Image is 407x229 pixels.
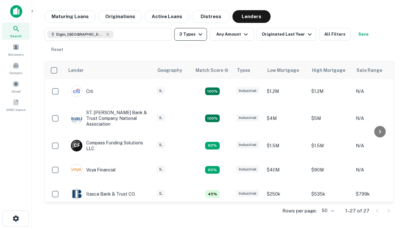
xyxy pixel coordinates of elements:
button: Save your search to get updates of matches that match your search criteria. [353,28,374,41]
div: Compass Funding Solutions LLC [71,140,147,151]
div: 50 [319,206,335,215]
div: Matching Properties: 3, hasApolloMatch: undefined [205,190,220,198]
button: Originated Last Year [257,28,316,41]
div: Industrial [236,141,259,149]
button: Elgin, [GEOGRAPHIC_DATA], [GEOGRAPHIC_DATA] [45,28,172,41]
img: picture [71,113,82,124]
div: Industrial [236,114,259,121]
span: Search [10,33,22,38]
td: $535k [308,182,353,206]
button: Reset [47,43,67,56]
td: $1.2M [264,79,308,103]
button: All Filters [319,28,351,41]
div: Sale Range [356,66,382,74]
th: Capitalize uses an advanced AI algorithm to match your search with the best lender. The match sco... [192,61,233,79]
span: Borrowers [8,52,24,57]
td: $1.5M [308,134,353,158]
td: $250k [264,182,308,206]
div: High Mortgage [312,66,345,74]
span: Elgin, [GEOGRAPHIC_DATA], [GEOGRAPHIC_DATA] [56,31,104,37]
td: $5M [308,103,353,134]
th: Geography [154,61,192,79]
td: $1.5M [264,134,308,158]
td: $4M [264,103,308,134]
div: Citi [71,86,93,97]
th: High Mortgage [308,61,353,79]
button: Any Amount [210,28,254,41]
div: Voya Financial [71,164,116,176]
img: picture [71,86,82,97]
th: Types [233,61,264,79]
div: Itasca Bank & Trust CO. [71,188,135,200]
div: Lender [68,66,84,74]
span: Saved [11,89,21,94]
td: $90M [308,158,353,182]
div: ST. [PERSON_NAME] Bank & Trust Company, National Association [71,110,147,127]
div: Matching Properties: 4, hasApolloMatch: undefined [205,166,220,174]
a: Saved [2,78,30,95]
button: Maturing Loans [45,10,96,23]
a: Contacts [2,59,30,77]
div: IL [157,114,165,121]
button: Active Loans [145,10,189,23]
div: IL [157,87,165,94]
td: $40M [264,158,308,182]
th: Lender [65,61,154,79]
th: Low Mortgage [264,61,308,79]
button: Lenders [232,10,271,23]
img: capitalize-icon.png [10,5,22,18]
td: $1.2M [308,79,353,103]
div: IL [157,190,165,197]
button: Distress [192,10,230,23]
a: Search [2,23,30,40]
div: Industrial [236,87,259,94]
div: Geography [157,66,182,74]
a: Borrowers [2,41,30,58]
button: 3 Types [174,28,207,41]
p: 1–27 of 27 [345,207,369,215]
img: picture [71,189,82,199]
h6: Match Score [196,67,227,74]
div: Types [237,66,250,74]
p: C F [74,142,80,149]
img: picture [71,164,82,175]
iframe: Chat Widget [375,158,407,188]
div: Originated Last Year [262,31,314,38]
a: SREO Search [2,96,30,114]
div: Industrial [236,190,259,197]
div: IL [157,141,165,149]
button: Originations [98,10,142,23]
span: Contacts [10,70,22,75]
div: Matching Properties: 4, hasApolloMatch: undefined [205,142,220,149]
div: Industrial [236,166,259,173]
span: SREO Search [6,107,26,112]
div: Matching Properties: 12, hasApolloMatch: undefined [205,114,220,122]
div: IL [157,166,165,173]
div: Capitalize uses an advanced AI algorithm to match your search with the best lender. The match sco... [196,67,229,74]
p: Rows per page: [282,207,317,215]
div: Low Mortgage [267,66,299,74]
div: Matching Properties: 8, hasApolloMatch: undefined [205,87,220,95]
